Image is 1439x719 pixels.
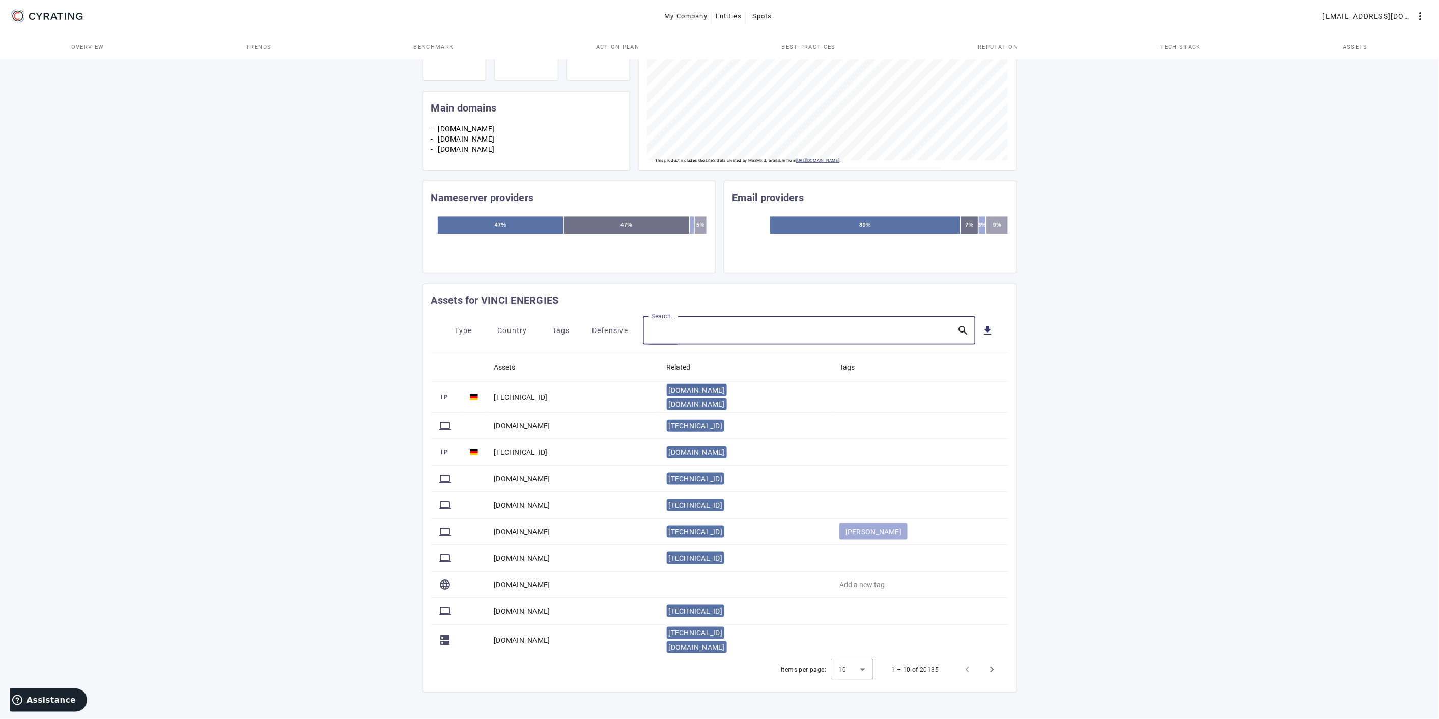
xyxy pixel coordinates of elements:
span: [TECHNICAL_ID] [669,475,723,483]
span: [DOMAIN_NAME] [669,386,725,394]
iframe: Ouvre un widget dans lequel vous pouvez trouver plus d’informations [10,688,87,714]
div: Assets [494,362,516,373]
mat-cell: [DOMAIN_NAME] [486,466,659,492]
mat-icon: computer [439,473,452,485]
mat-cell: [DOMAIN_NAME] [486,572,659,598]
span: [TECHNICAL_ID] [669,501,723,509]
mat-icon: computer [439,420,452,432]
mat-card-title: Assets for VINCI ENERGIES [431,292,559,309]
mat-cell: [DOMAIN_NAME] [486,519,659,545]
li: [DOMAIN_NAME] [438,124,622,134]
span: Benchmark [414,44,454,50]
mat-cell: [DOMAIN_NAME] [486,598,659,625]
mat-icon: dns [439,634,452,646]
p: This product includes GeoLite2 data created by MaxMind, available from . [655,156,841,166]
span: Assets [1343,44,1368,50]
span: Entities [716,8,742,24]
span: Trends [246,44,271,50]
mat-card-title: Email providers [732,189,804,206]
button: My Company [661,7,712,25]
button: Defensive [586,321,635,340]
span: Spots [752,8,772,24]
mat-icon: computer [439,526,452,538]
span: [TECHNICAL_ID] [669,554,723,562]
button: [EMAIL_ADDRESS][DOMAIN_NAME] [1319,7,1431,25]
mat-card-title: Nameserver providers [431,189,534,206]
div: Assets [494,362,525,373]
button: Next page [980,657,1004,682]
mat-cell: [DOMAIN_NAME] [486,625,659,655]
button: Type [439,321,488,340]
div: domains [440,52,468,59]
cr-card: Location of assets [638,2,1017,171]
li: [DOMAIN_NAME] [438,134,622,144]
mat-icon: get_app [982,324,994,337]
span: [TECHNICAL_ID] [669,422,723,430]
button: Spots [746,7,778,25]
mat-card-title: Main domains [431,100,497,116]
span: Overview [71,44,104,50]
input: Add a new tag [839,577,992,592]
span: Tags [552,322,570,339]
span: Action Plan [596,44,640,50]
mat-icon: more_vert [1415,10,1427,22]
div: 1 – 10 of 20135 [892,665,939,675]
cr-card: Main domains [422,90,631,180]
li: [DOMAIN_NAME] [438,144,622,154]
span: Reputation [978,44,1018,50]
mat-icon: computer [439,605,452,617]
mat-cell: [DOMAIN_NAME] [486,413,659,439]
g: CYRATING [29,13,83,20]
div: hosts [517,52,536,59]
span: Defensive [592,322,628,339]
mat-cell: [TECHNICAL_ID] [486,439,659,466]
mat-cell: [DOMAIN_NAME] [486,492,659,519]
span: [PERSON_NAME] [845,527,901,537]
span: Tech Stack [1161,44,1201,50]
button: Country [488,321,537,340]
mat-chip-listbox: Tags [839,521,996,542]
div: Items per page: [781,665,827,675]
span: Country [497,322,527,339]
mat-label: Search... [651,313,676,320]
span: IP [439,447,452,457]
button: Entities [712,7,746,25]
span: [DOMAIN_NAME] [669,643,725,651]
mat-cell: [DOMAIN_NAME] [486,545,659,572]
span: [DOMAIN_NAME] [669,400,725,408]
div: Tags [839,362,855,373]
span: [EMAIL_ADDRESS][DOMAIN_NAME] [1323,8,1415,24]
span: IP [439,392,452,402]
span: [TECHNICAL_ID] [669,607,723,615]
mat-icon: computer [439,499,452,511]
span: My Company [665,8,708,24]
span: Type [455,322,472,339]
span: Best practices [782,44,836,50]
button: Previous page [955,657,980,682]
mat-icon: language [439,578,452,591]
span: [TECHNICAL_ID] [669,528,723,536]
div: Tags [839,362,864,373]
span: [DOMAIN_NAME] [669,448,725,456]
mat-cell: [TECHNICAL_ID] [486,382,659,413]
div: Related [667,362,691,373]
button: Tags [537,321,586,340]
mat-icon: search [951,324,976,337]
div: Related [667,362,700,373]
a: [URL][DOMAIN_NAME] [796,158,839,163]
span: [TECHNICAL_ID] [669,629,723,637]
mat-icon: computer [439,552,452,564]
